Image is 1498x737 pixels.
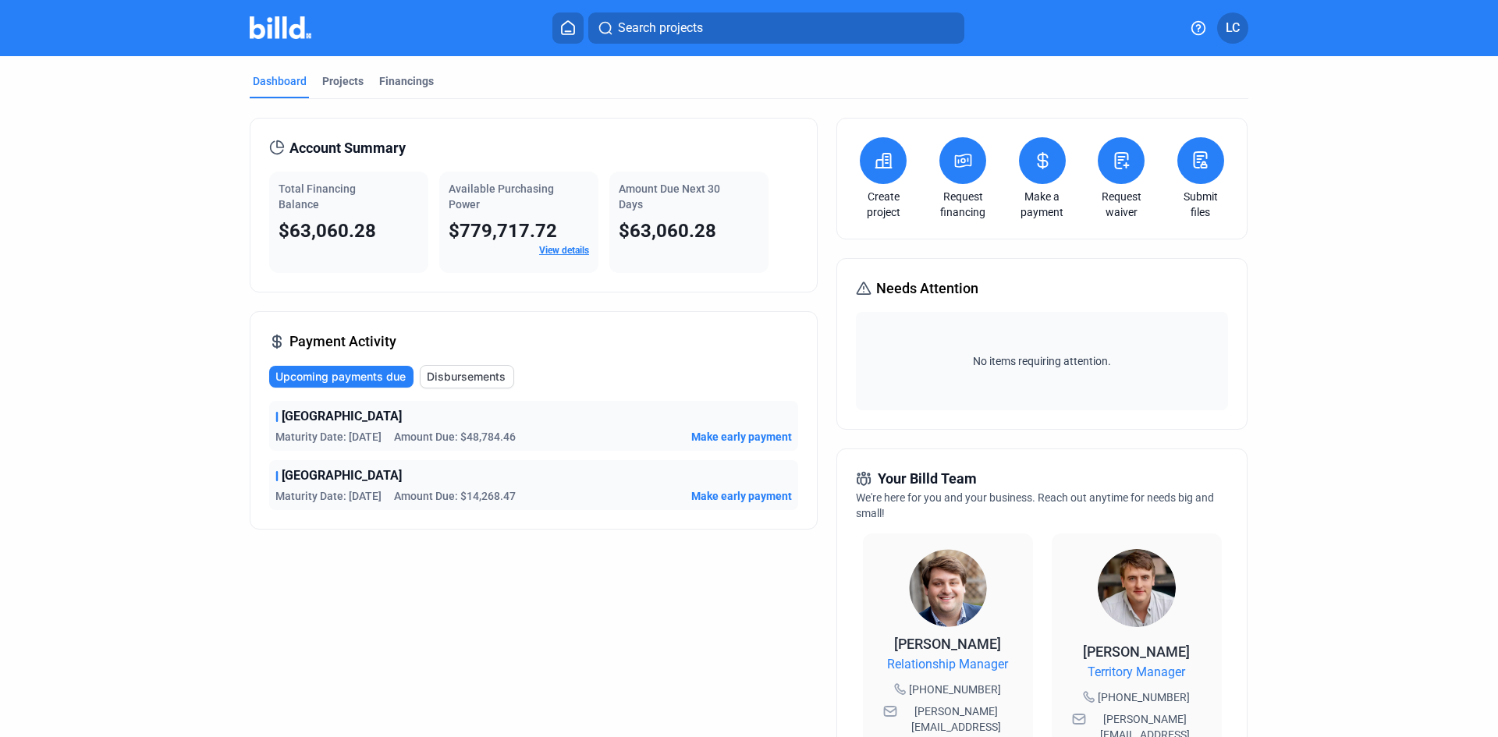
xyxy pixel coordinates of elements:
[1173,189,1228,220] a: Submit files
[887,655,1008,674] span: Relationship Manager
[588,12,964,44] button: Search projects
[539,245,589,256] a: View details
[878,468,977,490] span: Your Billd Team
[909,682,1001,697] span: [PHONE_NUMBER]
[250,16,311,39] img: Billd Company Logo
[618,19,703,37] span: Search projects
[1094,189,1148,220] a: Request waiver
[275,369,406,384] span: Upcoming payments due
[282,466,402,485] span: [GEOGRAPHIC_DATA]
[1083,643,1190,660] span: [PERSON_NAME]
[894,636,1001,652] span: [PERSON_NAME]
[449,182,554,211] span: Available Purchasing Power
[691,488,792,504] button: Make early payment
[1217,12,1248,44] button: LC
[619,220,716,242] span: $63,060.28
[1098,549,1176,627] img: Territory Manager
[379,73,434,89] div: Financings
[269,366,414,388] button: Upcoming payments due
[876,278,978,299] span: Needs Attention
[427,369,506,384] span: Disbursements
[322,73,364,89] div: Projects
[1098,689,1190,705] span: [PHONE_NUMBER]
[856,189,911,220] a: Create project
[1226,19,1240,37] span: LC
[1088,663,1185,682] span: Territory Manager
[279,182,356,211] span: Total Financing Balance
[935,189,990,220] a: Request financing
[289,331,396,353] span: Payment Activity
[691,429,792,445] button: Make early payment
[449,220,557,242] span: $779,717.72
[394,488,516,504] span: Amount Due: $14,268.47
[856,491,1214,519] span: We're here for you and your business. Reach out anytime for needs big and small!
[909,549,987,627] img: Relationship Manager
[275,488,382,504] span: Maturity Date: [DATE]
[253,73,307,89] div: Dashboard
[1015,189,1070,220] a: Make a payment
[289,137,406,159] span: Account Summary
[279,220,376,242] span: $63,060.28
[619,182,720,211] span: Amount Due Next 30 Days
[862,353,1221,369] span: No items requiring attention.
[275,429,382,445] span: Maturity Date: [DATE]
[420,365,514,388] button: Disbursements
[282,407,402,426] span: [GEOGRAPHIC_DATA]
[394,429,516,445] span: Amount Due: $48,784.46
